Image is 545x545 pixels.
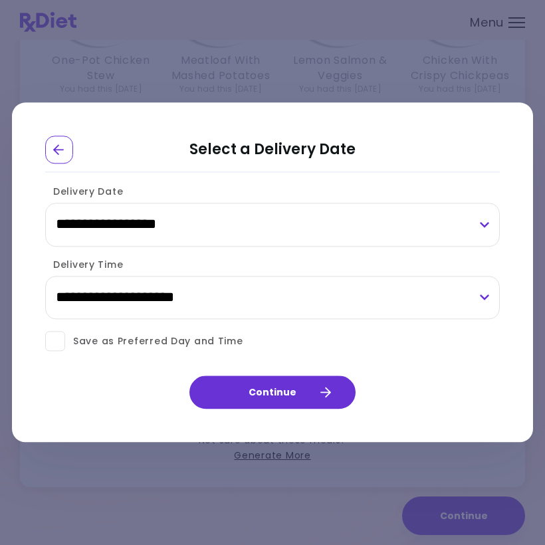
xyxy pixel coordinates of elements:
span: Save as Preferred Day and Time [65,333,243,350]
label: Delivery Time [45,258,123,271]
label: Delivery Date [45,185,123,198]
button: Continue [189,376,356,409]
h2: Select a Delivery Date [45,136,500,172]
div: Go Back [45,136,73,163]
